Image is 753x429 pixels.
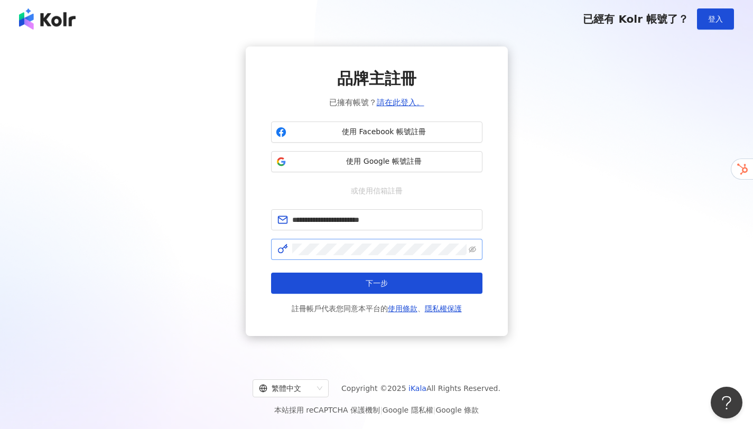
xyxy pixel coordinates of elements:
[388,304,417,313] a: 使用條款
[291,127,478,137] span: 使用 Facebook 帳號註冊
[583,13,689,25] span: 已經有 Kolr 帳號了？
[19,8,76,30] img: logo
[271,151,482,172] button: 使用 Google 帳號註冊
[380,406,383,414] span: |
[697,8,734,30] button: 登入
[341,382,500,395] span: Copyright © 2025 All Rights Reserved.
[274,404,479,416] span: 本站採用 reCAPTCHA 保護機制
[711,387,742,418] iframe: Help Scout Beacon - Open
[291,156,478,167] span: 使用 Google 帳號註冊
[271,273,482,294] button: 下一步
[337,68,416,90] span: 品牌主註冊
[708,15,723,23] span: 登入
[469,246,476,253] span: eye-invisible
[377,98,424,107] a: 請在此登入。
[433,406,436,414] span: |
[408,384,426,393] a: iKala
[259,380,313,397] div: 繁體中文
[435,406,479,414] a: Google 條款
[292,302,462,315] span: 註冊帳戶代表您同意本平台的 、
[366,279,388,287] span: 下一步
[425,304,462,313] a: 隱私權保護
[329,96,424,109] span: 已擁有帳號？
[343,185,410,197] span: 或使用信箱註冊
[383,406,433,414] a: Google 隱私權
[271,122,482,143] button: 使用 Facebook 帳號註冊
